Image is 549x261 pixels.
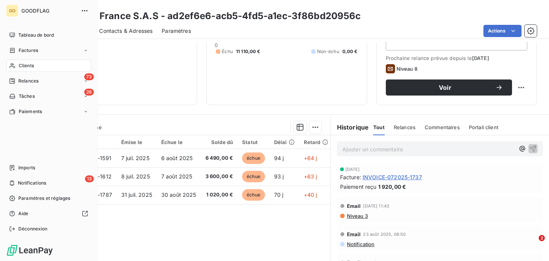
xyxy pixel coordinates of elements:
span: [DATE] [472,55,489,61]
span: échue [242,189,265,201]
span: +40 j [304,191,317,198]
span: +64 j [304,155,317,161]
span: 1 020,00 € [205,191,233,199]
span: Relances [18,78,39,84]
div: Statut [242,139,265,145]
span: 94 j [274,155,284,161]
span: [DATE] [345,167,360,172]
span: Tableau de bord [18,32,54,39]
span: Imports [18,164,35,171]
span: Paramètres [162,27,191,35]
span: Facture : [340,173,361,181]
span: INVOICE-072025-1737 [363,173,422,181]
span: 0 [215,42,218,48]
span: Paramètres et réglages [18,195,70,202]
div: Retard [304,139,328,145]
span: échue [242,152,265,164]
span: 13 [85,175,94,182]
button: Actions [483,25,522,37]
span: 6 août 2025 [161,155,193,161]
span: 0,00 € [342,48,358,55]
span: 73 [84,73,94,80]
span: Relances [394,124,416,130]
span: 3 600,00 € [205,173,233,180]
span: échue [242,171,265,182]
img: Logo LeanPay [6,244,53,256]
span: 23 août 2025, 08:50 [363,232,406,237]
iframe: Intercom live chat [523,235,541,253]
span: Factures [19,47,38,54]
span: 1 920,00 € [378,183,406,191]
span: Portail client [469,124,498,130]
span: [DATE] 11:43 [363,204,389,208]
span: +63 j [304,173,317,180]
span: GOODFLAG [21,8,76,14]
span: Prochaine relance prévue depuis le [386,55,527,61]
span: 7 août 2025 [161,173,193,180]
span: 93 j [274,173,284,180]
button: Voir [386,79,512,96]
a: Aide [6,208,91,220]
span: Voir [395,84,495,91]
span: Aide [18,210,29,217]
span: 26 [84,89,94,96]
span: Notification [346,241,375,247]
span: Paiements [19,108,42,115]
div: Solde dû [205,139,233,145]
span: 30 août 2025 [161,191,196,198]
span: Tout [373,124,385,130]
span: Email [347,203,361,209]
span: Déconnexion [18,225,48,232]
span: 31 juil. 2025 [121,191,152,198]
span: 6 490,00 € [205,154,233,162]
div: Échue le [161,139,196,145]
span: 7 juil. 2025 [121,155,149,161]
div: Émise le [121,139,152,145]
span: Non-échu [317,48,339,55]
span: 8 juil. 2025 [121,173,150,180]
span: Paiement reçu [340,183,377,191]
div: GO [6,5,18,17]
span: 11 110,00 € [236,48,260,55]
span: Email [347,231,361,237]
span: Échu [222,48,233,55]
span: 2 [539,235,545,241]
h6: Historique [331,123,369,132]
span: Clients [19,62,34,69]
div: Délai [274,139,295,145]
span: 70 j [274,191,284,198]
span: Niveau 3 [346,213,368,219]
span: Tâches [19,93,35,100]
span: Niveau 8 [396,66,417,72]
span: Commentaires [425,124,460,130]
span: Contacts & Adresses [99,27,152,35]
span: Notifications [18,180,46,186]
h3: RICOH France S.A.S - ad2ef6e6-acb5-4fd5-a1ec-3f86bd20956c [67,9,361,23]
